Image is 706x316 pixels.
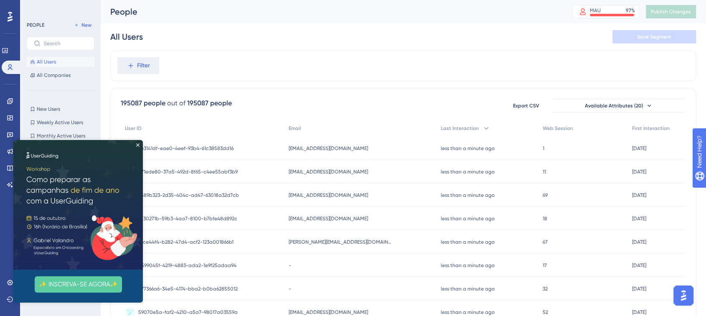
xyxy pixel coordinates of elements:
div: MAU [590,7,601,14]
div: All Users [110,31,143,43]
span: - [289,262,291,269]
span: Monthly Active Users [37,133,85,139]
span: [EMAIL_ADDRESS][DOMAIN_NAME] [289,309,368,316]
button: Available Attributes (20) [552,99,686,112]
time: less than a minute ago [441,216,495,222]
span: Filter [137,61,150,71]
span: New [81,22,91,28]
button: Weekly Active Users [27,117,94,127]
time: [DATE] [632,192,646,198]
div: 195087 people [121,98,165,108]
span: Save Segment [637,33,671,40]
span: [EMAIL_ADDRESS][DOMAIN_NAME] [289,145,368,152]
span: Last Interaction [441,125,479,132]
span: Export CSV [513,102,539,109]
button: Publish Changes [646,5,696,18]
time: [DATE] [632,169,646,175]
span: [PERSON_NAME][EMAIL_ADDRESS][DOMAIN_NAME] [289,239,393,245]
span: Email [289,125,301,132]
span: Weekly Active Users [37,119,83,126]
span: 59070e5a-faf2-4210-a5a7-98017a03559a [138,309,238,316]
span: Need Help? [20,2,52,12]
div: 195087 people [187,98,232,108]
span: [EMAIL_ADDRESS][DOMAIN_NAME] [289,192,368,199]
span: 69 [543,192,548,199]
div: Close Preview [123,3,126,7]
button: New Users [27,104,94,114]
button: Filter [117,57,159,74]
time: [DATE] [632,145,646,151]
span: 877366a6-34e5-4174-bba2-b0ba62855012 [138,285,238,292]
div: out of [167,98,185,108]
span: 67 [543,239,548,245]
time: less than a minute ago [441,262,495,268]
span: 32 [543,285,548,292]
button: All Users [27,57,94,67]
input: Search [44,41,87,46]
span: f4ce44f4-b282-47d4-acf2-123a001866b1 [138,239,234,245]
button: Monthly Active Users [27,131,94,141]
span: 17 [543,262,547,269]
span: - [289,285,291,292]
span: All Users [37,59,56,65]
span: c71ede80-37a5-492d-8f65-c4ee55abf3b9 [138,168,238,175]
span: 1b30271b-59b3-4aa7-8100-b7bfe48d892c [138,215,237,222]
span: Publish Changes [651,8,691,15]
span: [EMAIL_ADDRESS][DOMAIN_NAME] [289,215,368,222]
time: less than a minute ago [441,169,495,175]
span: 52 [543,309,548,316]
time: less than a minute ago [441,309,495,315]
span: 4599045f-4219-4883-ada2-1e9f25adaa94 [138,262,236,269]
button: Save Segment [612,30,696,43]
div: PEOPLE [27,22,44,28]
button: All Companies [27,70,94,80]
button: Export CSV [505,99,547,112]
span: All Companies [37,72,71,79]
span: 3589b323-2d35-404c-ad47-63018a32d7cb [138,192,239,199]
span: 1 [543,145,544,152]
div: People [110,6,551,18]
time: less than a minute ago [441,145,495,151]
span: New Users [37,106,60,112]
time: less than a minute ago [441,239,495,245]
time: [DATE] [632,262,646,268]
time: [DATE] [632,309,646,315]
span: 6e3141df-eae0-4eef-93b4-61c38583dd16 [138,145,234,152]
button: New [71,20,94,30]
span: [EMAIL_ADDRESS][DOMAIN_NAME] [289,168,368,175]
iframe: UserGuiding AI Assistant Launcher [671,283,696,308]
span: Web Session [543,125,573,132]
span: Available Attributes (20) [585,102,643,109]
span: 11 [543,168,546,175]
span: 18 [543,215,547,222]
time: [DATE] [632,216,646,222]
time: less than a minute ago [441,192,495,198]
button: ✨ INSCREVA-SE AGORA✨ [21,136,109,153]
div: 97 % [626,7,635,14]
time: [DATE] [632,286,646,292]
span: User ID [125,125,142,132]
time: less than a minute ago [441,286,495,292]
time: [DATE] [632,239,646,245]
span: First Interaction [632,125,670,132]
